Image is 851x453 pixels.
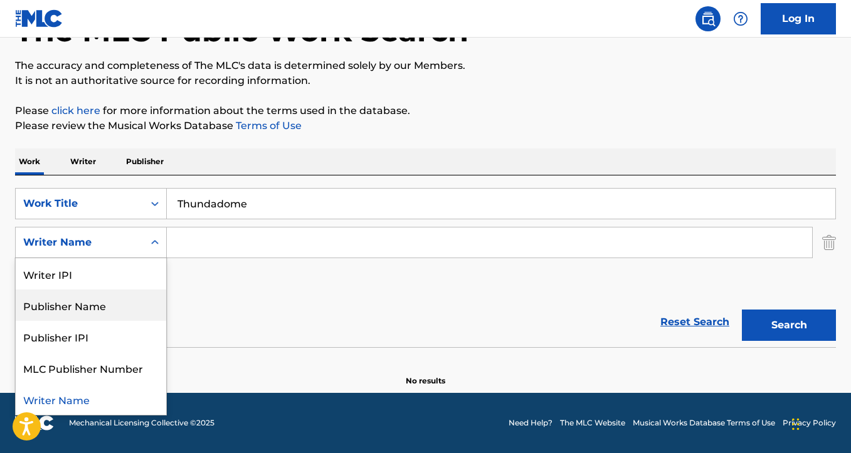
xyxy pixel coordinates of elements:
[23,235,136,250] div: Writer Name
[122,148,167,175] p: Publisher
[15,73,836,88] p: It is not an authoritative source for recording information.
[16,289,166,321] div: Publisher Name
[761,3,836,34] a: Log In
[16,258,166,289] div: Writer IPI
[654,308,736,336] a: Reset Search
[15,188,836,347] form: Search Form
[15,148,44,175] p: Work
[15,103,836,118] p: Please for more information about the terms used in the database.
[728,6,753,31] div: Help
[16,383,166,415] div: Writer Name
[15,118,836,133] p: Please review the Musical Works Database
[233,120,302,132] a: Terms of Use
[15,58,836,73] p: The accuracy and completeness of The MLC's data is determined solely by our Members.
[16,321,166,352] div: Publisher IPI
[633,417,775,429] a: Musical Works Database Terms of Use
[15,415,54,430] img: logo
[788,393,851,453] iframe: Chat Widget
[560,417,625,429] a: The MLC Website
[733,11,748,26] img: help
[742,310,836,341] button: Search
[51,105,100,117] a: click here
[509,417,552,429] a: Need Help?
[695,6,721,31] a: Public Search
[822,227,836,258] img: Delete Criterion
[792,405,800,443] div: Drag
[700,11,716,26] img: search
[69,417,214,429] span: Mechanical Licensing Collective © 2025
[16,352,166,383] div: MLC Publisher Number
[406,360,445,387] p: No results
[23,196,136,211] div: Work Title
[783,417,836,429] a: Privacy Policy
[15,9,63,28] img: MLC Logo
[66,148,100,175] p: Writer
